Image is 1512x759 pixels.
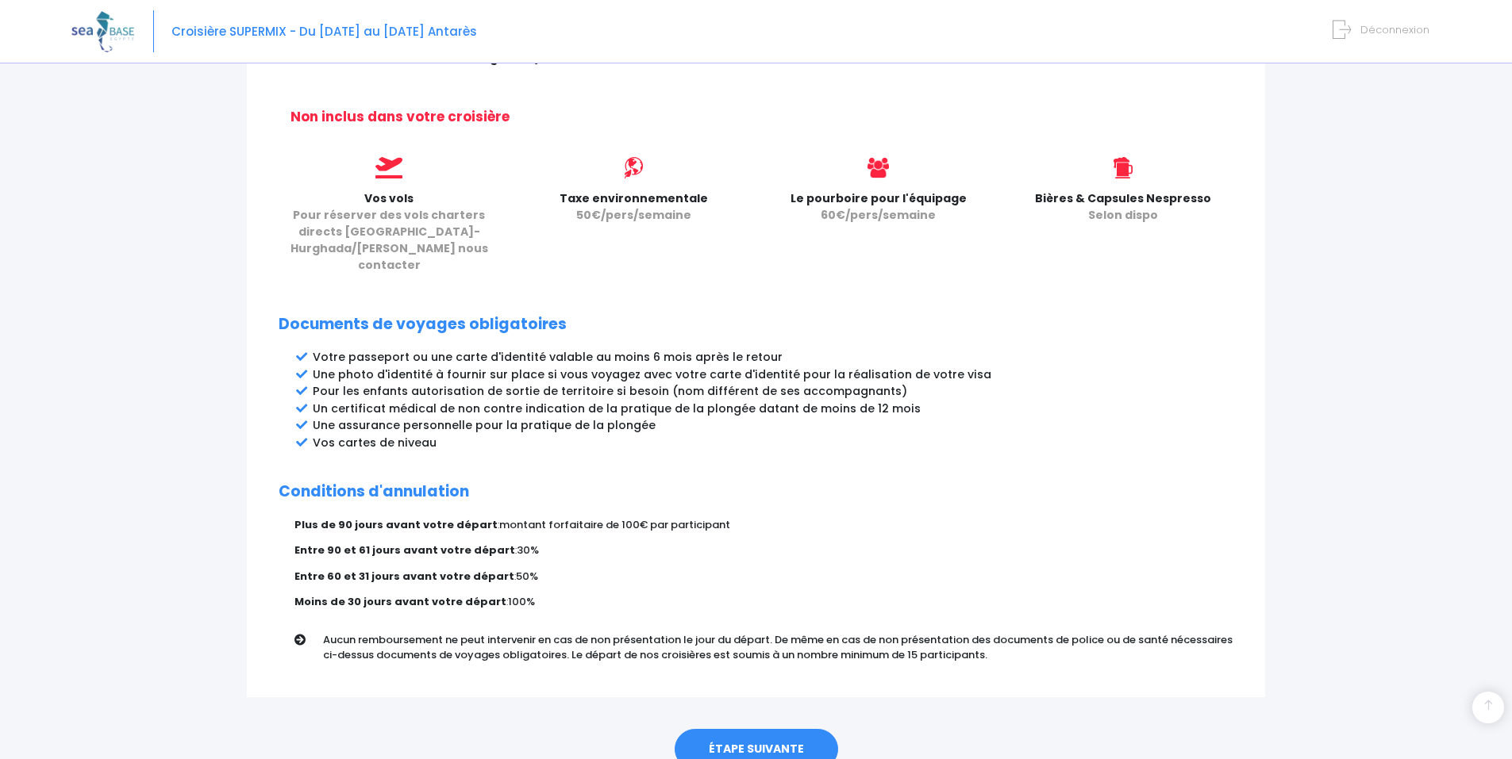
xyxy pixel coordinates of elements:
[1114,157,1132,178] img: icon_biere.svg
[294,594,1233,610] p: :
[294,569,514,584] strong: Entre 60 et 31 jours avant votre départ
[294,542,515,558] strong: Entre 90 et 61 jours avant votre départ
[323,632,1245,663] p: Aucun remboursement ne peut intervenir en cas de non présentation le jour du départ. De même en c...
[1013,190,1233,224] p: Bières & Capsules Nespresso
[294,594,506,609] strong: Moins de 30 jours avant votre départ
[294,569,1233,585] p: :
[523,190,744,224] p: Taxe environnementale
[171,23,477,40] span: Croisière SUPERMIX - Du [DATE] au [DATE] Antarès
[279,190,499,274] p: Vos vols
[294,517,1233,533] p: :
[313,366,1233,383] li: Une photo d'identité à fournir sur place si vous voyagez avec votre carte d'identité pour la réal...
[294,542,1233,558] p: :
[1360,22,1429,37] span: Déconnexion
[576,207,691,223] span: 50€/pers/semaine
[313,349,1233,366] li: Votre passeport ou une carte d'identité valable au moins 6 mois après le retour
[290,109,1233,125] h2: Non inclus dans votre croisière
[508,594,535,609] span: 100%
[499,517,730,532] span: montant forfaitaire de 100€ par participant
[868,157,889,178] img: icon_users@2x.png
[290,207,488,273] span: Pour réserver des vols charters directs [GEOGRAPHIC_DATA]-Hurghada/[PERSON_NAME] nous contacter
[517,542,539,558] span: 30%
[375,157,402,178] img: icon_vols.svg
[313,435,1233,451] li: Vos cartes de niveau
[313,417,1233,434] li: Une assurance personnelle pour la pratique de la plongée
[279,483,1233,501] h2: Conditions d'annulation
[1088,207,1158,223] span: Selon dispo
[821,207,936,223] span: 60€/pers/semaine
[313,383,1233,400] li: Pour les enfants autorisation de sortie de territoire si besoin (nom différent de ses accompagnants)
[313,401,1233,417] li: Un certificat médical de non contre indication de la pratique de la plongée datant de moins de 12...
[516,569,538,584] span: 50%
[623,157,644,178] img: icon_environment.svg
[279,316,1233,334] h2: Documents de voyages obligatoires
[768,190,989,224] p: Le pourboire pour l'équipage
[294,517,498,532] strong: Plus de 90 jours avant votre départ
